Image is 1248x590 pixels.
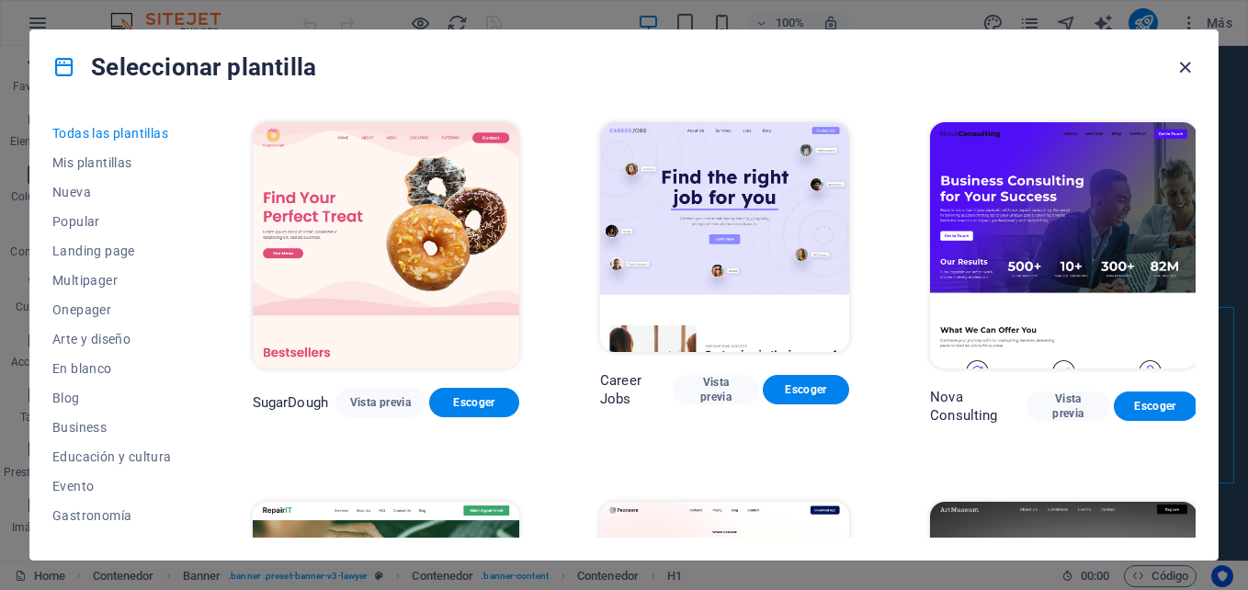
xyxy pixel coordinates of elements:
button: Educación y cultura [52,442,172,471]
button: Vista previa [1027,391,1110,421]
button: Gastronomía [52,501,172,530]
span: Arte y diseño [52,332,172,346]
span: En blanco [52,361,172,376]
button: Onepager [52,295,172,324]
p: Nova Consulting [930,388,1027,425]
button: Nueva [52,177,172,207]
button: Business [52,413,172,442]
img: SugarDough [253,122,519,369]
span: Vista previa [1041,391,1095,421]
button: Evento [52,471,172,501]
img: Nova Consulting [930,122,1197,369]
button: Todas las plantillas [52,119,172,148]
p: SugarDough [253,393,328,412]
span: Escoger [1129,399,1183,414]
span: Onepager [52,302,172,317]
span: Escoger [777,382,834,397]
span: Multipager [52,273,172,288]
span: Todas las plantillas [52,126,172,141]
button: En blanco [52,354,172,383]
span: Evento [52,479,172,494]
span: Gastronomía [52,508,172,523]
h4: Seleccionar plantilla [52,52,316,82]
button: Arte y diseño [52,324,172,354]
button: Escoger [763,375,849,404]
button: Escoger [429,388,519,417]
span: Escoger [444,395,505,410]
img: Career Jobs [600,122,849,352]
span: Mis plantillas [52,155,172,170]
span: Landing page [52,244,172,258]
button: Vista previa [673,375,759,404]
button: Blog [52,383,172,413]
span: Business [52,420,172,435]
span: Educación y cultura [52,449,172,464]
button: Landing page [52,236,172,266]
span: Vista previa [687,375,744,404]
button: Popular [52,207,172,236]
button: Vista previa [335,388,425,417]
span: Popular [52,214,172,229]
span: Blog [52,391,172,405]
p: Career Jobs [600,371,673,408]
button: Multipager [52,266,172,295]
button: Escoger [1114,391,1197,421]
button: Salud [52,530,172,560]
span: Nueva [52,185,172,199]
button: Mis plantillas [52,148,172,177]
span: Vista previa [350,395,411,410]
